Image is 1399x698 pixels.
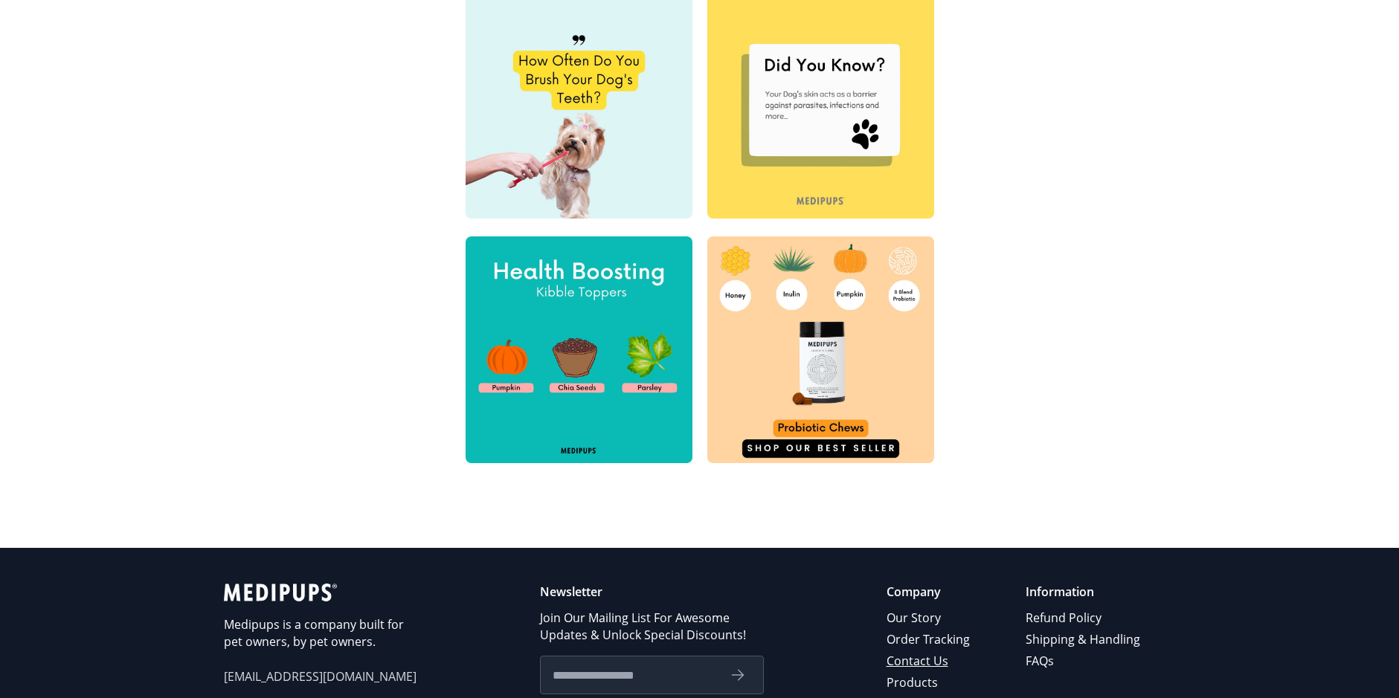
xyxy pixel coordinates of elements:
[1026,584,1142,601] p: Information
[887,650,972,672] a: Contact Us
[540,584,764,601] p: Newsletter
[887,584,972,601] p: Company
[224,668,417,685] span: [EMAIL_ADDRESS][DOMAIN_NAME]
[1026,607,1142,629] a: Refund Policy
[224,616,417,650] p: Medipups is a company built for pet owners, by pet owners.
[1026,650,1142,672] a: FAQs
[466,236,692,463] img: https://www.instagram.com/p/CnS23E_v87W
[887,672,972,694] a: Products
[707,236,934,463] img: https://www.instagram.com/p/CniZkQCpC8Y
[540,610,764,644] p: Join Our Mailing List For Awesome Updates & Unlock Special Discounts!
[887,629,972,650] a: Order Tracking
[887,607,972,629] a: Our Story
[1026,629,1142,650] a: Shipping & Handling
